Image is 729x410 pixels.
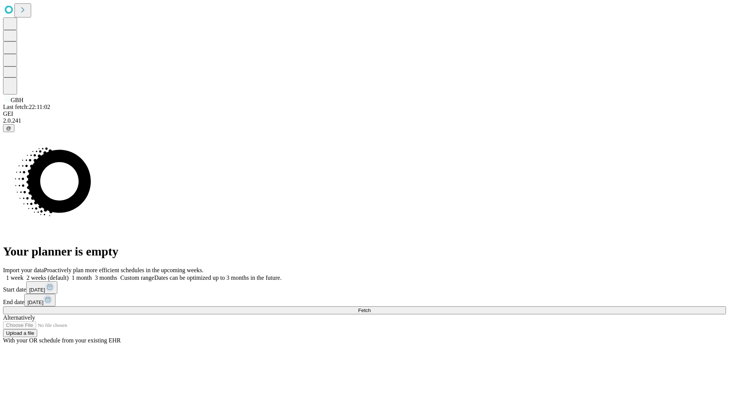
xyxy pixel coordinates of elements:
[120,274,154,281] span: Custom range
[3,306,726,314] button: Fetch
[3,124,14,132] button: @
[3,117,726,124] div: 2.0.241
[95,274,117,281] span: 3 months
[3,314,35,321] span: Alternatively
[3,104,50,110] span: Last fetch: 22:11:02
[6,274,24,281] span: 1 week
[27,300,43,305] span: [DATE]
[44,267,204,273] span: Proactively plan more efficient schedules in the upcoming weeks.
[3,329,37,337] button: Upload a file
[26,281,57,294] button: [DATE]
[3,337,121,344] span: With your OR schedule from your existing EHR
[24,294,55,306] button: [DATE]
[358,307,371,313] span: Fetch
[3,281,726,294] div: Start date
[27,274,69,281] span: 2 weeks (default)
[72,274,92,281] span: 1 month
[6,125,11,131] span: @
[3,244,726,259] h1: Your planner is empty
[29,287,45,293] span: [DATE]
[11,97,24,103] span: GBH
[154,274,281,281] span: Dates can be optimized up to 3 months in the future.
[3,294,726,306] div: End date
[3,110,726,117] div: GEI
[3,267,44,273] span: Import your data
